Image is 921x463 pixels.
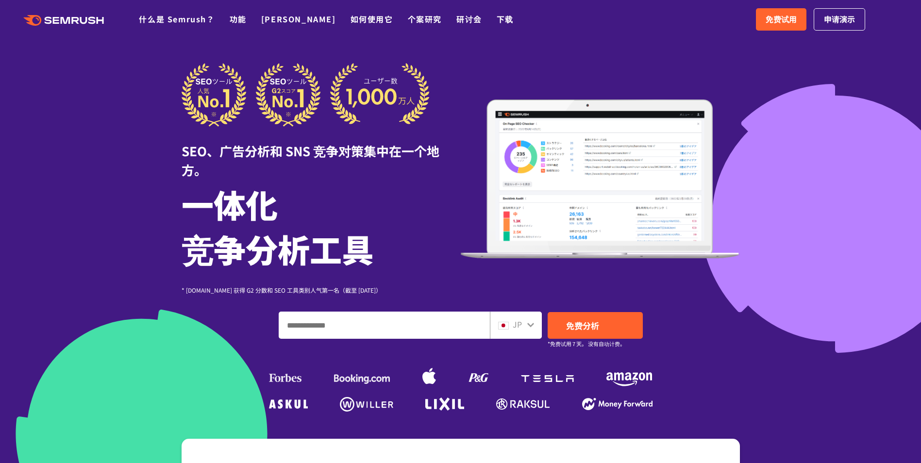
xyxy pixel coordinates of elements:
[408,13,442,25] a: 个案研究
[139,13,215,25] a: 什么是 Semrush？
[351,13,393,25] a: 如何使用它
[261,13,336,25] a: [PERSON_NAME]
[182,182,461,271] h1: 一体化 竞争分析工具
[548,312,643,339] a: 免费分析
[456,13,482,25] a: 研讨会
[497,13,514,25] a: 下载
[766,13,797,26] span: 免费试用
[566,319,599,331] span: 免费分析
[756,8,806,31] a: 免费试用
[182,127,461,179] div: SEO、广告分析和 SNS 竞争对策集中在一个地方。
[548,339,625,348] small: *免费试用 7 天。 没有自动计费。
[513,318,522,330] span: JP
[279,312,489,338] input: 输入您的域名、关键字或网址
[182,285,461,295] div: * [DOMAIN_NAME] 获得 G2 分数和 SEO 工具类别人气第一名（截至 [DATE]）
[824,13,855,26] span: 申请演示
[814,8,865,31] a: 申请演示
[230,13,247,25] a: 功能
